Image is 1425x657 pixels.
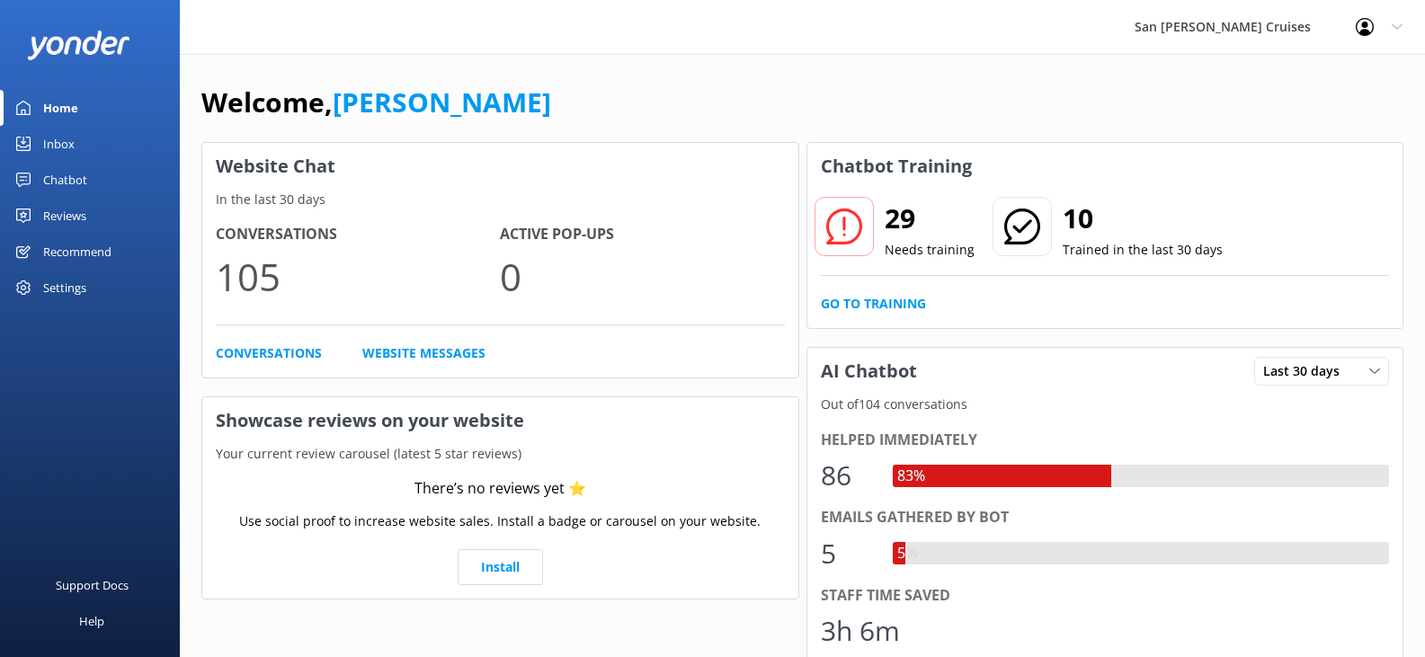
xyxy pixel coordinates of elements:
[458,549,543,585] a: Install
[333,84,551,120] a: [PERSON_NAME]
[1263,361,1350,381] span: Last 30 days
[821,506,1390,529] div: Emails gathered by bot
[202,444,798,464] p: Your current review carousel (latest 5 star reviews)
[43,270,86,306] div: Settings
[821,609,900,653] div: 3h 6m
[807,143,985,190] h3: Chatbot Training
[1063,240,1223,260] p: Trained in the last 30 days
[821,429,1390,452] div: Helped immediately
[885,240,975,260] p: Needs training
[43,198,86,234] div: Reviews
[821,454,875,497] div: 86
[821,532,875,575] div: 5
[893,542,922,565] div: 5%
[79,603,104,639] div: Help
[216,246,500,306] p: 105
[43,162,87,198] div: Chatbot
[216,343,322,363] a: Conversations
[202,143,798,190] h3: Website Chat
[893,465,930,488] div: 83%
[807,395,1403,414] p: Out of 104 conversations
[43,126,75,162] div: Inbox
[202,397,798,444] h3: Showcase reviews on your website
[821,294,926,314] a: Go to Training
[500,223,784,246] h4: Active Pop-ups
[807,348,931,395] h3: AI Chatbot
[202,190,798,209] p: In the last 30 days
[362,343,485,363] a: Website Messages
[27,31,130,60] img: yonder-white-logo.png
[1063,197,1223,240] h2: 10
[239,511,761,531] p: Use social proof to increase website sales. Install a badge or carousel on your website.
[56,567,129,603] div: Support Docs
[821,584,1390,608] div: Staff time saved
[43,234,111,270] div: Recommend
[500,246,784,306] p: 0
[201,81,551,124] h1: Welcome,
[885,197,975,240] h2: 29
[43,90,78,126] div: Home
[414,477,586,501] div: There’s no reviews yet ⭐
[216,223,500,246] h4: Conversations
